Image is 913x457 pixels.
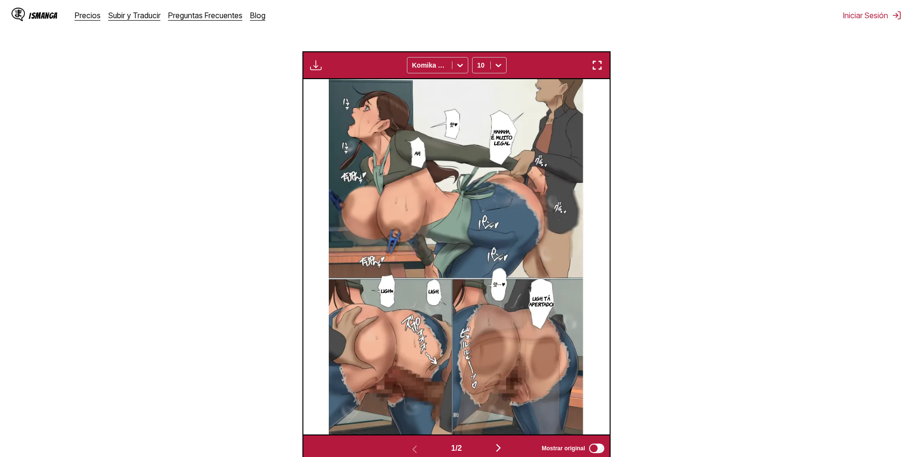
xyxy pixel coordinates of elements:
img: Manga Panel [329,79,585,434]
button: Iniciar Sesión [843,11,901,20]
img: Download translated images [310,59,322,71]
p: Ugh.. [427,286,441,296]
p: Ah, [413,148,422,158]
span: Mostrar original [542,445,585,452]
img: Enter fullscreen [591,59,603,71]
a: Precios [75,11,101,20]
a: Blog [250,11,266,20]
img: IsManga Logo [12,8,25,21]
img: Sign out [892,11,901,20]
p: Ugh♥ [379,286,395,295]
img: Previous page [409,444,420,455]
p: Hahaha, é muito legal [489,127,514,148]
input: Mostrar original [589,444,604,453]
a: IsManga LogoIsManga [12,8,75,23]
div: IsManga [29,11,58,20]
a: Preguntas Frecuentes [168,11,243,20]
span: 1 / 2 [451,444,462,453]
img: Next page [493,442,504,454]
a: Subir y Traducir [108,11,161,20]
p: Ugh, tá apertado! [527,293,556,309]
